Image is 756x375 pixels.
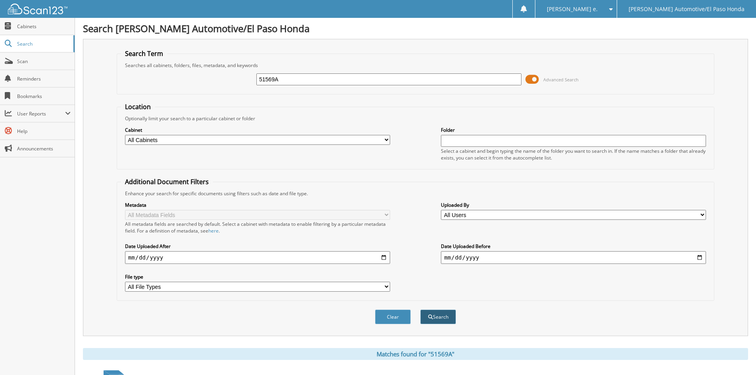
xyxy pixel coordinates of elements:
[375,310,411,324] button: Clear
[121,177,213,186] legend: Additional Document Filters
[420,310,456,324] button: Search
[17,75,71,82] span: Reminders
[547,7,598,12] span: [PERSON_NAME] e.
[441,251,706,264] input: end
[125,273,390,280] label: File type
[125,221,390,234] div: All metadata fields are searched by default. Select a cabinet with metadata to enable filtering b...
[441,148,706,161] div: Select a cabinet and begin typing the name of the folder you want to search in. If the name match...
[121,102,155,111] legend: Location
[17,110,65,117] span: User Reports
[17,93,71,100] span: Bookmarks
[543,77,579,83] span: Advanced Search
[8,4,67,14] img: scan123-logo-white.svg
[125,127,390,133] label: Cabinet
[121,115,710,122] div: Optionally limit your search to a particular cabinet or folder
[17,128,71,135] span: Help
[17,23,71,30] span: Cabinets
[125,202,390,208] label: Metadata
[441,127,706,133] label: Folder
[121,49,167,58] legend: Search Term
[121,190,710,197] div: Enhance your search for specific documents using filters such as date and file type.
[83,348,748,360] div: Matches found for "51569A"
[125,251,390,264] input: start
[629,7,744,12] span: [PERSON_NAME] Automotive/El Paso Honda
[83,22,748,35] h1: Search [PERSON_NAME] Automotive/El Paso Honda
[17,40,69,47] span: Search
[125,243,390,250] label: Date Uploaded After
[121,62,710,69] div: Searches all cabinets, folders, files, metadata, and keywords
[17,145,71,152] span: Announcements
[17,58,71,65] span: Scan
[441,202,706,208] label: Uploaded By
[716,337,756,375] iframe: Chat Widget
[441,243,706,250] label: Date Uploaded Before
[208,227,219,234] a: here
